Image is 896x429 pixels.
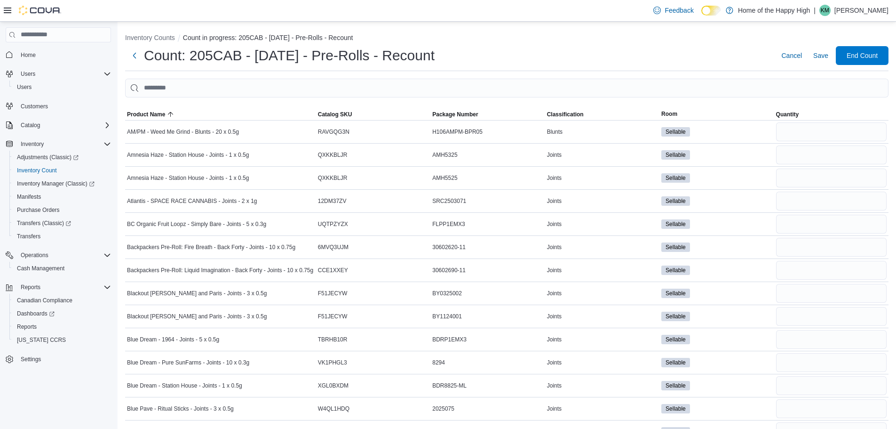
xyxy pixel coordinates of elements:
div: AMH5525 [430,172,545,184]
span: Customers [17,100,111,112]
button: Cash Management [9,262,115,275]
span: Cash Management [13,263,111,274]
span: Manifests [13,191,111,202]
div: 30602620-11 [430,242,545,253]
span: Transfers (Classic) [17,219,71,227]
span: Joints [547,336,562,343]
button: End Count [836,46,888,65]
button: Inventory Counts [125,34,175,41]
span: Catalog [21,121,40,129]
span: Sellable [666,335,686,344]
span: Sellable [661,312,690,321]
span: Purchase Orders [13,204,111,216]
button: Operations [17,250,52,261]
span: Classification [547,111,584,118]
div: BY1124001 [430,311,545,322]
span: Sellable [661,335,690,344]
img: Cova [19,6,61,15]
span: Sellable [666,266,686,275]
span: Reports [17,323,37,331]
div: BDR8825-ML [430,380,545,391]
span: Users [21,70,35,78]
span: Package Number [432,111,478,118]
span: Sellable [661,404,690,413]
button: Users [17,68,39,80]
span: Sellable [666,151,686,159]
span: Reports [13,321,111,332]
span: Sellable [661,266,690,275]
span: Blue Dream - 1964 - Joints - 5 x 0.5g [127,336,219,343]
a: Settings [17,354,45,365]
span: Sellable [666,312,686,321]
span: Cancel [781,51,802,60]
span: RAVGQG3N [318,128,349,136]
span: BC Organic Fruit Loopz - Simply Bare - Joints - 5 x 0.3g [127,220,266,228]
span: Transfers [17,233,40,240]
span: Amnesia Haze - Station House - Joints - 1 x 0.5g [127,174,249,182]
div: BY0325002 [430,288,545,299]
div: 30602690-11 [430,265,545,276]
span: Purchase Orders [17,206,60,214]
a: Manifests [13,191,45,202]
span: Joints [547,290,562,297]
p: [PERSON_NAME] [834,5,888,16]
span: Users [17,68,111,80]
div: Kiona Moul [819,5,831,16]
span: Catalog [17,120,111,131]
button: Settings [2,352,115,366]
button: [US_STATE] CCRS [9,333,115,347]
a: Adjustments (Classic) [13,152,82,163]
div: 2025075 [430,403,545,414]
span: Sellable [666,358,686,367]
span: Sellable [666,289,686,298]
span: Joints [547,267,562,274]
p: | [814,5,816,16]
span: Washington CCRS [13,334,111,346]
span: Quantity [776,111,799,118]
span: Atlantis - SPACE RACE CANNABIS - Joints - 2 x 1g [127,197,257,205]
span: Customers [21,103,48,110]
nav: Complex example [6,44,111,391]
span: End Count [847,51,878,60]
span: KM [821,5,829,16]
button: Reports [9,320,115,333]
button: Inventory Count [9,164,115,177]
button: Catalog [17,120,44,131]
a: Transfers [13,231,44,242]
div: 8294 [430,357,545,368]
button: Transfers [9,230,115,243]
div: FLPP1EMX3 [430,219,545,230]
span: Inventory Manager (Classic) [13,178,111,189]
span: Settings [17,353,111,365]
span: Sellable [661,173,690,183]
a: Adjustments (Classic) [9,151,115,164]
span: Joints [547,151,562,159]
button: Catalog SKU [316,109,430,120]
span: Blue Pave - Ritual Sticks - Joints - 3 x 0.5g [127,405,234,413]
span: Backpackers Pre-Roll: Fire Breath - Back Forty - Joints - 10 x 0.75g [127,243,295,251]
button: Catalog [2,119,115,132]
span: CCE1XXEY [318,267,348,274]
span: AM/PM - Weed Me Grind - Blunts - 20 x 0.5g [127,128,239,136]
span: Joints [547,174,562,182]
span: Product Name [127,111,165,118]
span: Joints [547,243,562,251]
span: Save [813,51,828,60]
span: 12DM37ZV [318,197,347,205]
span: Transfers [13,231,111,242]
span: Sellable [666,381,686,390]
a: Reports [13,321,40,332]
span: Inventory Manager (Classic) [17,180,95,187]
div: AMH5325 [430,149,545,161]
a: Users [13,81,35,93]
span: Backpackers Pre-Roll: Liquid Imagination - Back Forty - Joints - 10 x 0.75g [127,267,313,274]
span: Sellable [661,150,690,160]
span: Sellable [666,174,686,182]
a: Transfers (Classic) [9,217,115,230]
span: Blackout [PERSON_NAME] and Paris - Joints - 3 x 0.5g [127,313,267,320]
button: Package Number [430,109,545,120]
button: Cancel [777,46,806,65]
span: Catalog SKU [318,111,352,118]
button: Customers [2,99,115,113]
a: Transfers (Classic) [13,218,75,229]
